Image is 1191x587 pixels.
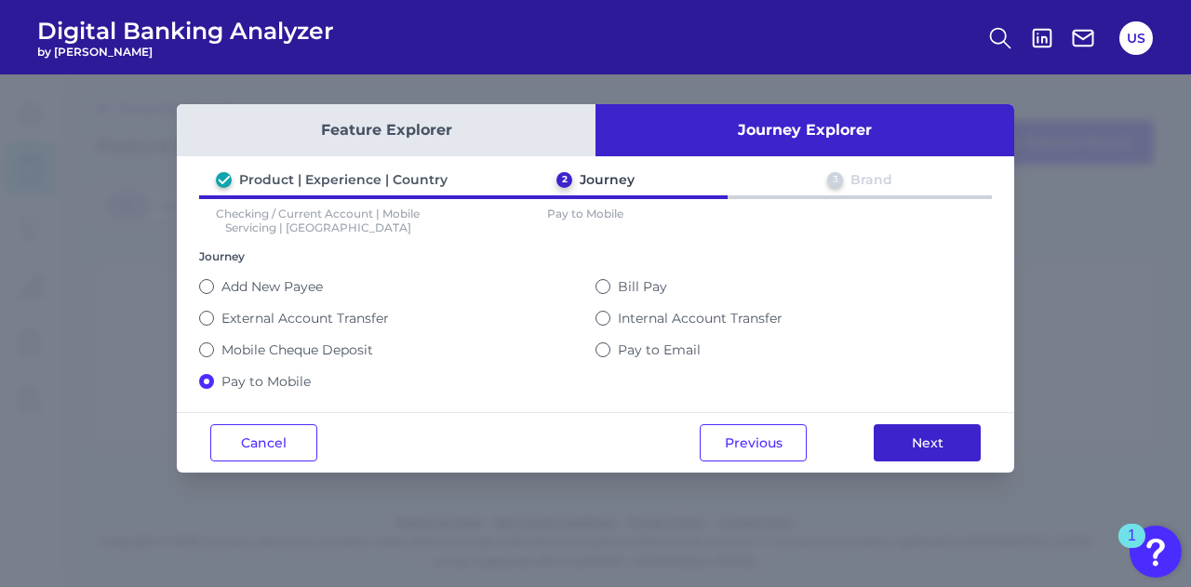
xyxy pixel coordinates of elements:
button: US [1119,21,1153,55]
label: Bill Pay [618,278,667,295]
div: 2 [556,172,572,188]
div: 1 [1128,536,1136,560]
label: Internal Account Transfer [618,310,783,327]
p: Pay to Mobile [467,207,705,234]
button: Previous [700,424,807,461]
div: 3 [827,172,843,188]
div: Journey [199,249,992,263]
p: Checking / Current Account | Mobile Servicing | [GEOGRAPHIC_DATA] [199,207,437,234]
label: External Account Transfer [221,310,389,327]
label: Pay to Email [618,341,701,358]
span: Digital Banking Analyzer [37,17,334,45]
div: Product | Experience | Country [239,171,448,188]
div: Journey [580,171,635,188]
button: Next [874,424,981,461]
button: Cancel [210,424,317,461]
span: by [PERSON_NAME] [37,45,334,59]
div: Brand [850,171,892,188]
label: Add New Payee [221,278,323,295]
button: Open Resource Center, 1 new notification [1130,526,1182,578]
label: Mobile Cheque Deposit [221,341,373,358]
label: Pay to Mobile [221,373,311,390]
button: Journey Explorer [595,104,1014,156]
button: Feature Explorer [177,104,595,156]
